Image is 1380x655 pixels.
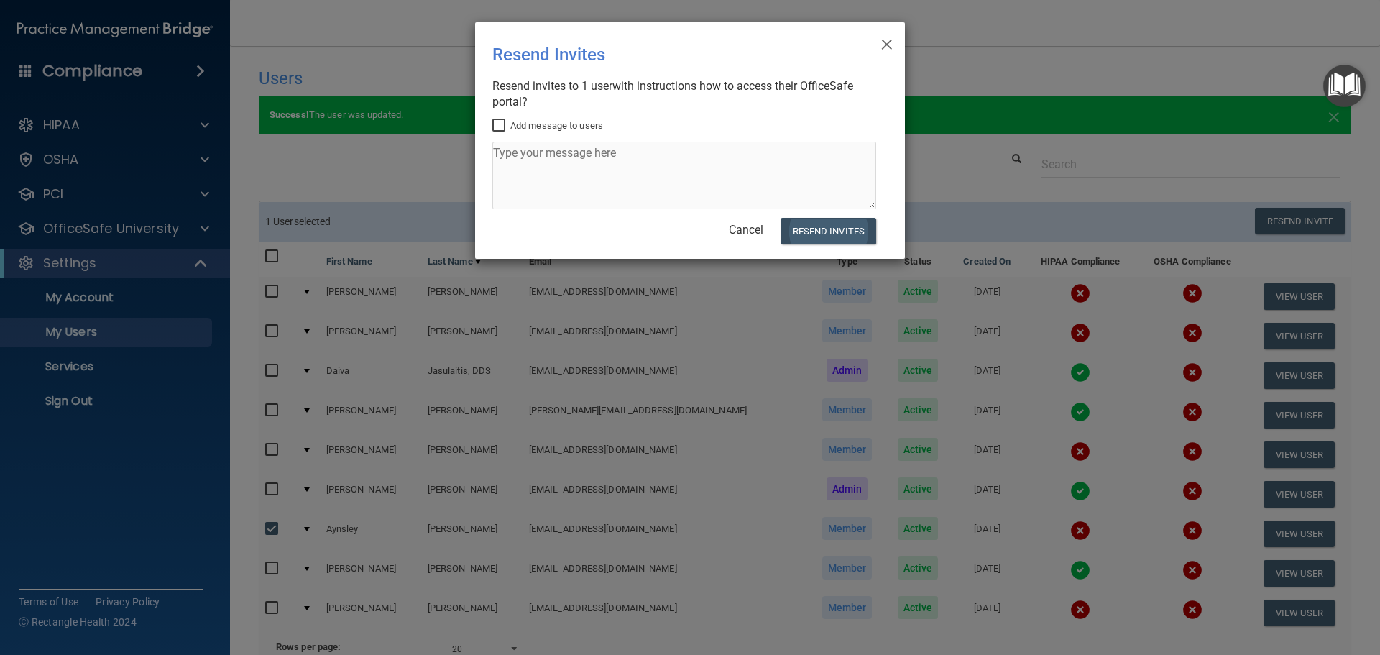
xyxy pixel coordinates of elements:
div: Resend invites to 1 user with instructions how to access their OfficeSafe portal? [492,78,876,110]
input: Add message to users [492,120,509,132]
span: × [880,28,893,57]
a: Cancel [729,223,763,237]
button: Open Resource Center [1323,65,1366,107]
button: Resend Invites [781,218,876,244]
div: Resend Invites [492,34,829,75]
iframe: Drift Widget Chat Controller [1131,553,1363,610]
label: Add message to users [492,117,603,134]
